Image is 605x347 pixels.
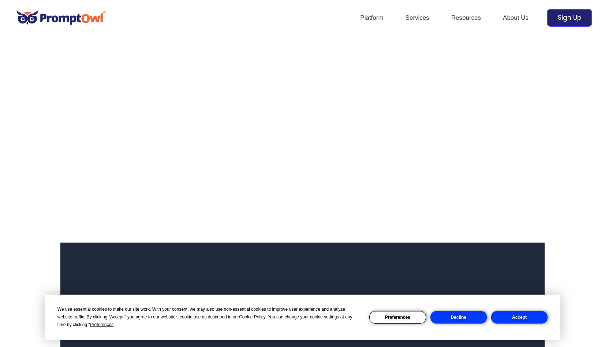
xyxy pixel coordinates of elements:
button: Preferences [369,311,426,324]
a: About Us [492,5,539,31]
button: Accept [491,311,548,324]
nav: Site Navigation: Header [349,5,539,31]
h2: The Challenge We Keep Hearing About [156,285,449,330]
span: Cookie Policy [239,314,265,320]
a: Resources [440,5,492,31]
div: Cookie Consent Prompt [45,295,560,340]
span: Preferences [90,322,114,327]
img: promptowl.ai logo [13,5,110,30]
a: Services [395,5,440,31]
div: We use essential cookies to make our site work. With your consent, we may also use non-essential ... [57,306,361,329]
a: Try Platform Free [324,200,403,222]
a: Platform [349,5,394,31]
button: Decline [430,311,487,324]
span: Faster Results [230,103,388,131]
a: Schedule Strategy Session [202,200,317,222]
a: Sign Up [547,9,592,27]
